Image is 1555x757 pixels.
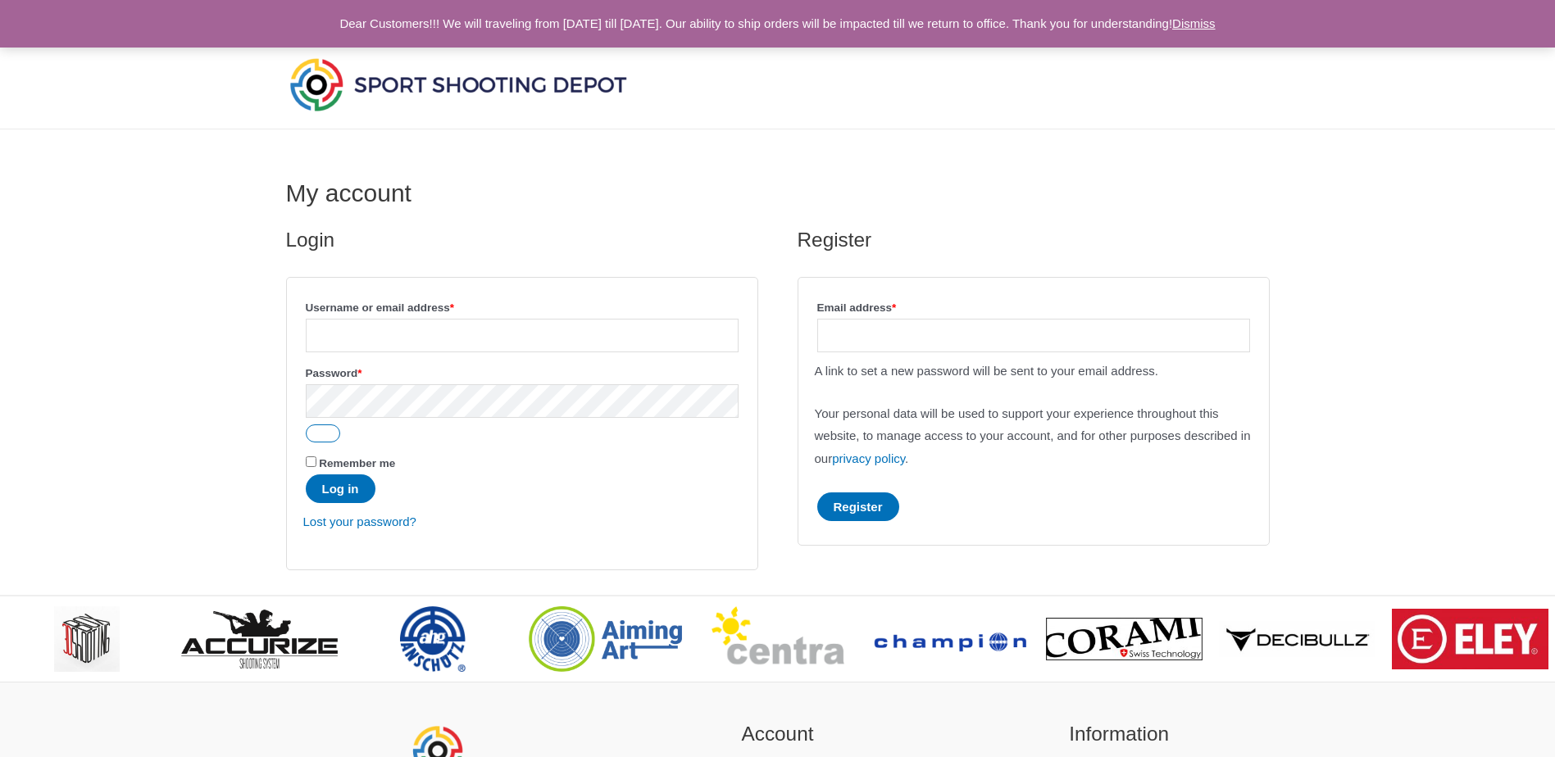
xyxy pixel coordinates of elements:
[817,297,1250,319] label: Email address
[306,474,375,503] button: Log in
[832,451,905,465] a: privacy policy
[306,456,316,467] input: Remember me
[817,492,899,521] button: Register
[286,54,630,115] img: Sport Shooting Depot
[1172,16,1216,30] a: Dismiss
[815,402,1253,471] p: Your personal data will be used to support your experience throughout this website, to manage acc...
[306,297,739,319] label: Username or email address
[319,457,395,469] span: Remember me
[303,514,416,528] a: Lost your password?
[306,362,739,384] label: Password
[798,227,1270,253] h2: Register
[815,360,1253,383] p: A link to set a new password will be sent to your email address.
[286,179,1270,208] h1: My account
[286,227,758,253] h2: Login
[306,424,340,442] button: Show password
[627,719,928,750] h2: Account
[1392,609,1548,669] img: brand logo
[969,719,1270,750] h2: Information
